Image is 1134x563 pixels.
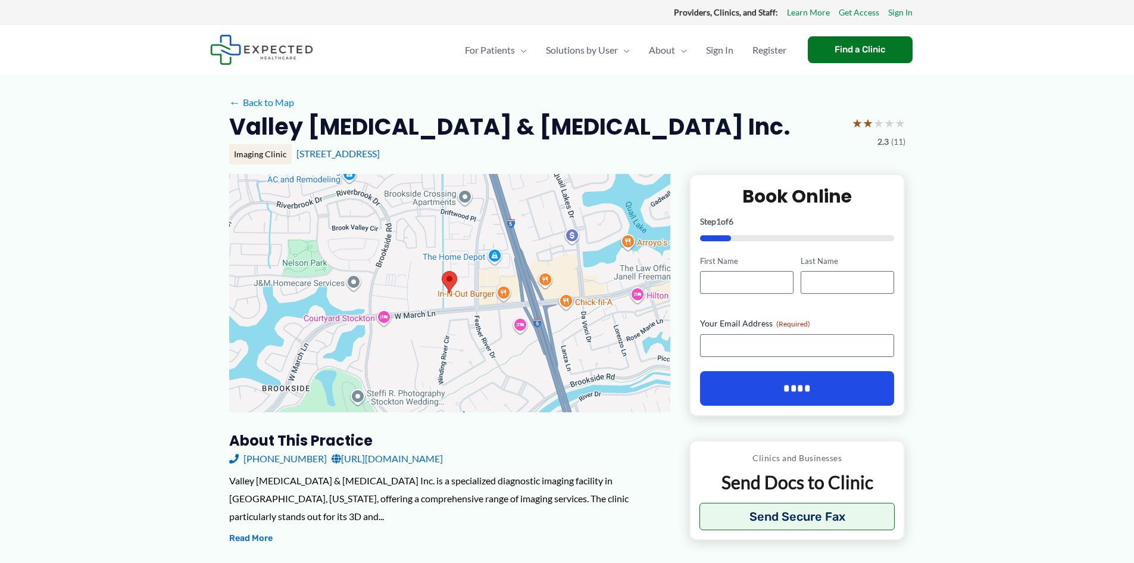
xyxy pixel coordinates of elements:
img: Expected Healthcare Logo - side, dark font, small [210,35,313,65]
a: Sign In [888,5,913,20]
span: Menu Toggle [515,29,527,71]
span: ★ [863,112,873,134]
span: 2.3 [877,134,889,150]
a: Register [743,29,796,71]
div: Valley [MEDICAL_DATA] & [MEDICAL_DATA] Inc. is a specialized diagnostic imaging facility in [GEOG... [229,472,670,525]
a: [STREET_ADDRESS] [296,148,380,159]
p: Step of [700,217,895,226]
a: Sign In [696,29,743,71]
span: For Patients [465,29,515,71]
strong: Providers, Clinics, and Staff: [674,7,778,17]
nav: Primary Site Navigation [455,29,796,71]
a: For PatientsMenu Toggle [455,29,536,71]
a: [URL][DOMAIN_NAME] [332,450,443,468]
a: ←Back to Map [229,94,294,111]
a: Solutions by UserMenu Toggle [536,29,639,71]
h2: Book Online [700,185,895,208]
label: Your Email Address [700,318,895,329]
div: Imaging Clinic [229,144,292,164]
span: 6 [729,216,733,226]
span: Solutions by User [546,29,618,71]
label: First Name [700,256,794,267]
span: About [649,29,675,71]
p: Clinics and Businesses [699,450,895,466]
button: Read More [229,531,273,546]
a: [PHONE_NUMBER] [229,450,327,468]
span: ★ [873,112,884,134]
button: Send Secure Fax [699,503,895,530]
span: (11) [891,134,905,150]
h3: About this practice [229,431,670,450]
span: ← [229,97,240,108]
label: Last Name [801,256,894,267]
span: Menu Toggle [618,29,630,71]
a: Get Access [839,5,879,20]
span: Menu Toggle [675,29,687,71]
span: Register [752,29,786,71]
a: Learn More [787,5,830,20]
span: ★ [852,112,863,134]
span: 1 [716,216,721,226]
p: Send Docs to Clinic [699,471,895,494]
a: Find a Clinic [808,36,913,63]
span: ★ [895,112,905,134]
span: (Required) [776,319,810,328]
span: Sign In [706,29,733,71]
a: AboutMenu Toggle [639,29,696,71]
span: ★ [884,112,895,134]
h2: Valley [MEDICAL_DATA] & [MEDICAL_DATA] Inc. [229,112,790,141]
